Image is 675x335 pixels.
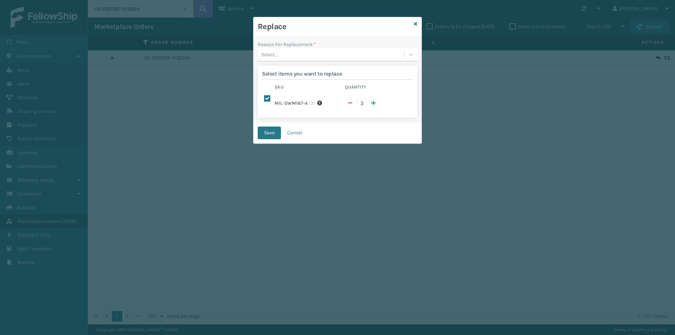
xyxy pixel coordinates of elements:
[261,51,278,58] div: Select...
[258,41,316,48] label: Reason For Replacement
[262,70,413,77] h2: Select items you want to replace
[258,21,411,32] h3: Replace
[309,99,315,107] span: ( 3 )
[258,127,281,139] button: Save
[272,84,343,92] th: Sku
[281,127,309,139] button: Cancel
[343,84,413,92] th: Quantity
[275,99,308,107] label: MIL-SWM167-A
